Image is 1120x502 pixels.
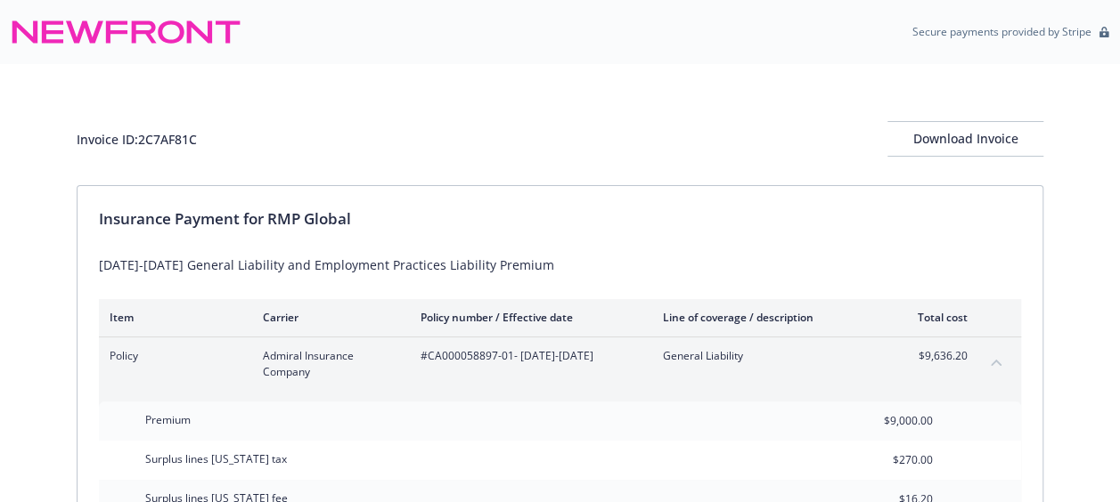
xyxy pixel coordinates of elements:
p: Secure payments provided by Stripe [912,24,1091,39]
input: 0.00 [828,447,944,474]
span: Premium [145,412,191,427]
div: Invoice ID: 2C7AF81C [77,130,197,149]
div: Carrier [263,310,392,325]
div: Insurance Payment for RMP Global [99,207,1021,231]
span: General Liability [663,348,872,364]
button: collapse content [982,348,1010,376]
div: Policy number / Effective date [421,310,634,325]
span: #CA000058897-01 - [DATE]-[DATE] [421,348,634,364]
div: Download Invoice [887,122,1043,156]
div: Item [110,310,234,325]
span: $9,636.20 [901,348,968,364]
button: Download Invoice [887,121,1043,157]
div: Total cost [901,310,968,325]
input: 0.00 [828,408,944,434]
div: [DATE]-[DATE] General Liability and Employment Practices Liability Premium [99,255,1021,274]
span: Surplus lines [US_STATE] tax [145,451,287,466]
span: Admiral Insurance Company [263,348,392,380]
div: Line of coverage / description [663,310,872,325]
div: PolicyAdmiral Insurance Company#CA000058897-01- [DATE]-[DATE]General Liability$9,636.20collapse c... [99,337,1021,391]
span: Policy [110,348,234,364]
